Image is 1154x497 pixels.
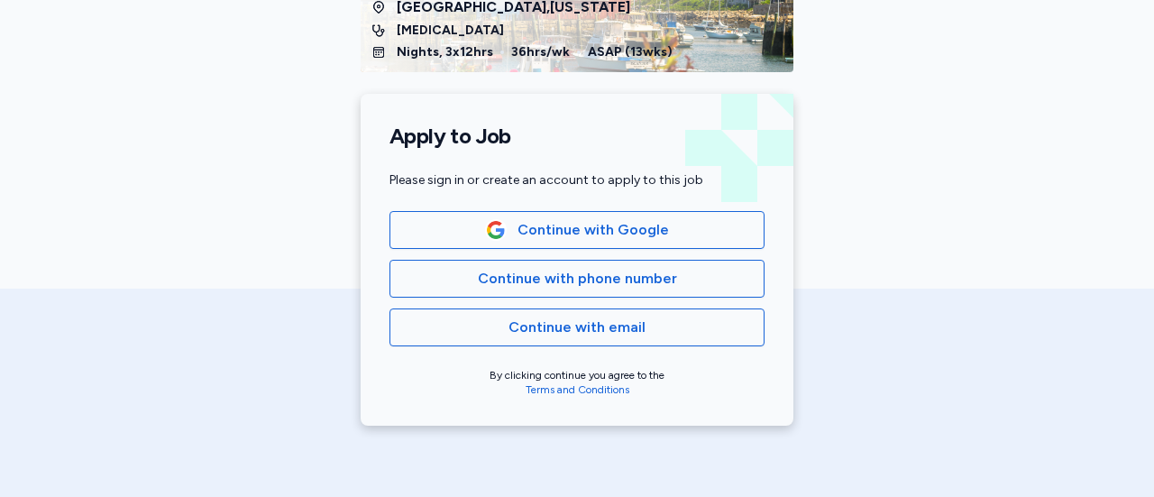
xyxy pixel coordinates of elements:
span: Continue with email [508,317,646,338]
div: Please sign in or create an account to apply to this job [389,171,765,189]
div: By clicking continue you agree to the [389,368,765,397]
span: Continue with phone number [478,268,677,290]
img: Google Logo [486,220,506,240]
button: Google LogoContinue with Google [389,211,765,249]
span: 36 hrs/wk [511,43,570,61]
span: Continue with Google [517,219,669,241]
button: Continue with phone number [389,260,765,298]
a: Terms and Conditions [526,383,629,396]
button: Continue with email [389,308,765,346]
h1: Apply to Job [389,123,765,150]
span: [MEDICAL_DATA] [397,22,504,40]
span: ASAP ( 13 wks) [588,43,673,61]
span: Nights, 3x12hrs [397,43,493,61]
